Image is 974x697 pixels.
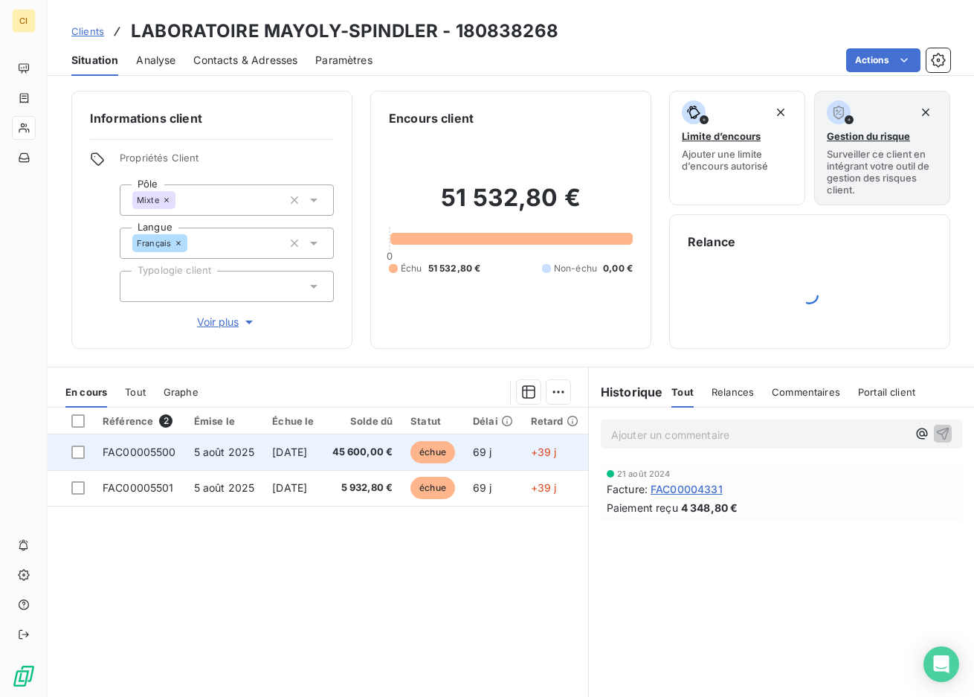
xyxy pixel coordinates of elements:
[473,446,492,458] span: 69 j
[332,445,393,460] span: 45 600,00 €
[617,469,671,478] span: 21 août 2024
[669,91,805,205] button: Limite d’encoursAjouter une limite d’encours autorisé
[858,386,915,398] span: Portail client
[428,262,481,275] span: 51 532,80 €
[136,53,175,68] span: Analyse
[473,481,492,494] span: 69 j
[589,383,663,401] h6: Historique
[410,415,455,427] div: Statut
[688,233,932,251] h6: Relance
[194,481,255,494] span: 5 août 2025
[272,481,307,494] span: [DATE]
[197,315,257,330] span: Voir plus
[651,481,723,497] span: FAC00004331
[607,500,678,515] span: Paiement reçu
[272,446,307,458] span: [DATE]
[473,415,513,427] div: Délai
[131,18,558,45] h3: LABORATOIRE MAYOLY-SPINDLER - 180838268
[272,415,314,427] div: Échue le
[387,250,393,262] span: 0
[827,130,910,142] span: Gestion du risque
[671,386,694,398] span: Tout
[132,280,144,293] input: Ajouter une valeur
[137,196,159,205] span: Mixte
[137,239,171,248] span: Français
[193,53,297,68] span: Contacts & Adresses
[531,481,557,494] span: +39 j
[71,53,118,68] span: Situation
[120,314,334,330] button: Voir plus
[159,414,172,428] span: 2
[12,9,36,33] div: CI
[846,48,920,72] button: Actions
[315,53,372,68] span: Paramètres
[814,91,950,205] button: Gestion du risqueSurveiller ce client en intégrant votre outil de gestion des risques client.
[401,262,422,275] span: Échu
[103,481,174,494] span: FAC00005501
[682,130,761,142] span: Limite d’encours
[71,25,104,37] span: Clients
[65,386,107,398] span: En cours
[712,386,754,398] span: Relances
[410,477,455,499] span: échue
[187,237,199,250] input: Ajouter une valeur
[389,109,474,127] h6: Encours client
[103,414,176,428] div: Référence
[603,262,633,275] span: 0,00 €
[682,148,793,172] span: Ajouter une limite d’encours autorisé
[923,646,959,682] div: Open Intercom Messenger
[90,109,334,127] h6: Informations client
[607,481,648,497] span: Facture :
[554,262,597,275] span: Non-échu
[332,481,393,495] span: 5 932,80 €
[120,152,334,173] span: Propriétés Client
[332,415,393,427] div: Solde dû
[194,415,255,427] div: Émise le
[531,446,557,458] span: +39 j
[164,386,199,398] span: Graphe
[410,441,455,463] span: échue
[681,500,738,515] span: 4 348,80 €
[103,446,176,458] span: FAC00005500
[12,664,36,688] img: Logo LeanPay
[827,148,938,196] span: Surveiller ce client en intégrant votre outil de gestion des risques client.
[125,386,146,398] span: Tout
[389,183,633,228] h2: 51 532,80 €
[772,386,840,398] span: Commentaires
[194,446,255,458] span: 5 août 2025
[175,193,187,207] input: Ajouter une valeur
[531,415,578,427] div: Retard
[71,24,104,39] a: Clients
